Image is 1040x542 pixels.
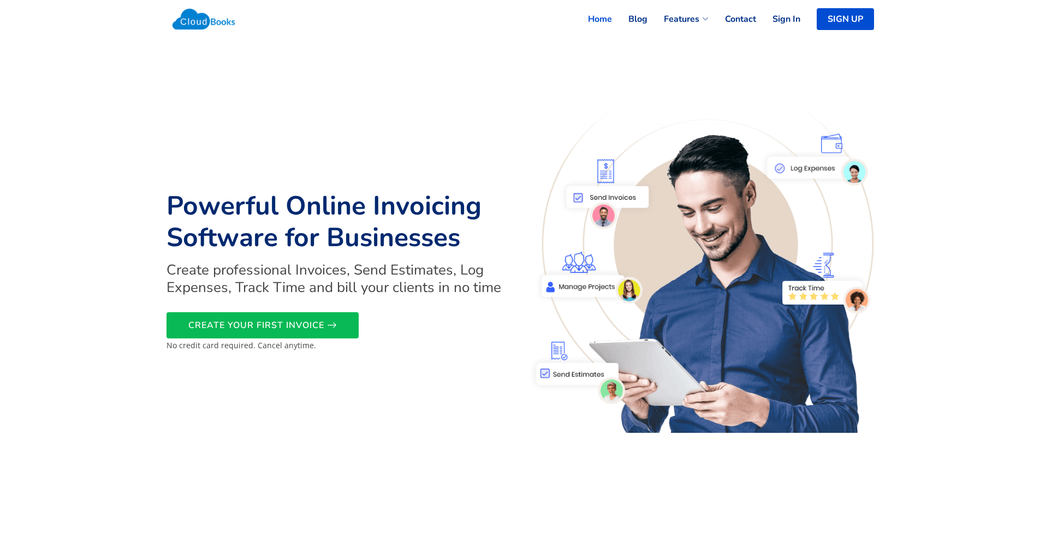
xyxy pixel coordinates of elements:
a: SIGN UP [817,8,874,30]
span: Features [664,13,699,26]
h2: Create professional Invoices, Send Estimates, Log Expenses, Track Time and bill your clients in n... [167,261,514,295]
small: No credit card required. Cancel anytime. [167,340,316,350]
a: Contact [709,7,756,31]
a: CREATE YOUR FIRST INVOICE [167,312,359,338]
a: Sign In [756,7,800,31]
img: Cloudbooks Logo [167,3,241,35]
a: Features [647,7,709,31]
h1: Powerful Online Invoicing Software for Businesses [167,190,514,253]
a: Home [572,7,612,31]
a: Blog [612,7,647,31]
